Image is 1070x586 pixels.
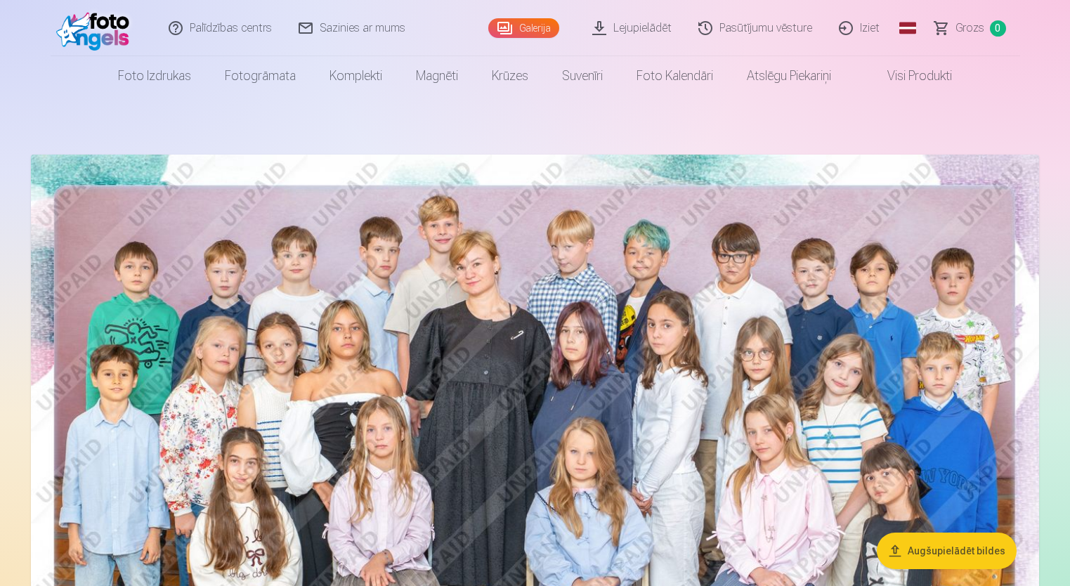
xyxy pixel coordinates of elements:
a: Komplekti [313,56,399,96]
span: Grozs [955,20,984,37]
a: Foto kalendāri [620,56,730,96]
a: Visi produkti [848,56,969,96]
button: Augšupielādēt bildes [877,533,1017,569]
a: Galerija [488,18,559,38]
a: Atslēgu piekariņi [730,56,848,96]
a: Krūzes [475,56,545,96]
a: Magnēti [399,56,475,96]
span: 0 [990,20,1006,37]
a: Suvenīri [545,56,620,96]
a: Foto izdrukas [101,56,208,96]
a: Fotogrāmata [208,56,313,96]
img: /fa1 [56,6,137,51]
